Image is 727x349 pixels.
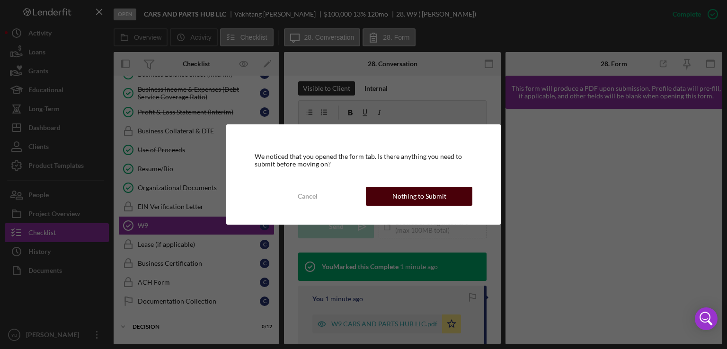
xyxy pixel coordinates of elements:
div: Nothing to Submit [392,187,446,206]
button: Nothing to Submit [366,187,472,206]
button: Cancel [255,187,361,206]
div: Cancel [298,187,318,206]
div: We noticed that you opened the form tab. Is there anything you need to submit before moving on? [255,153,473,168]
div: Open Intercom Messenger [695,307,718,330]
